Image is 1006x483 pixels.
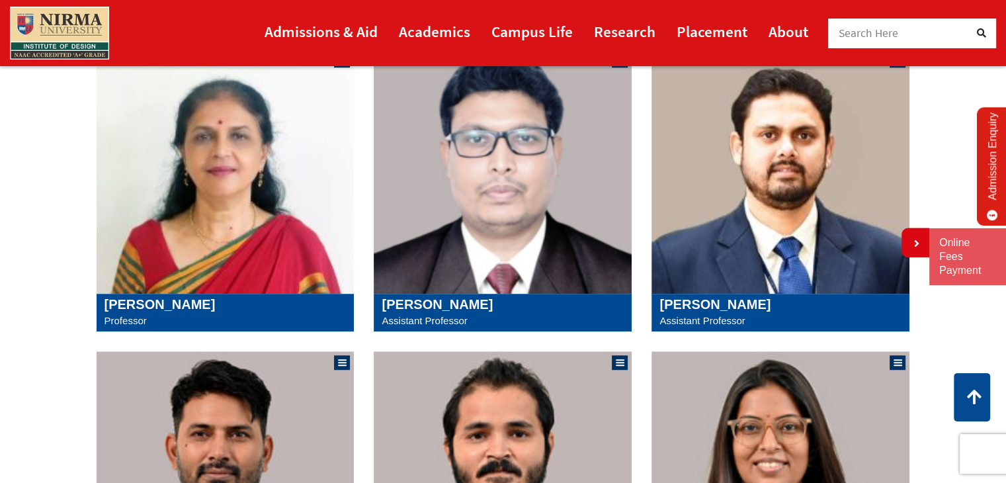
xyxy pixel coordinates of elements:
a: [PERSON_NAME] Assistant Professor [659,296,901,329]
a: Placement [677,17,747,46]
img: main_logo [10,7,109,60]
span: Search Here [839,26,899,40]
p: Professor [105,312,347,329]
h5: [PERSON_NAME] [105,296,347,312]
a: Research [594,17,655,46]
h5: [PERSON_NAME] [659,296,901,312]
img: Pradipta Biswas [651,49,909,294]
img: Mona Prabhu [97,49,355,294]
a: [PERSON_NAME] Assistant Professor [382,296,624,329]
a: [PERSON_NAME] Professor [105,296,347,329]
img: Pradeep Sahu [374,49,632,294]
p: Assistant Professor [382,312,624,329]
h5: [PERSON_NAME] [382,296,624,312]
p: Assistant Professor [659,312,901,329]
a: About [769,17,808,46]
a: Campus Life [491,17,573,46]
a: Academics [399,17,470,46]
a: Online Fees Payment [939,236,996,277]
a: Admissions & Aid [265,17,378,46]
